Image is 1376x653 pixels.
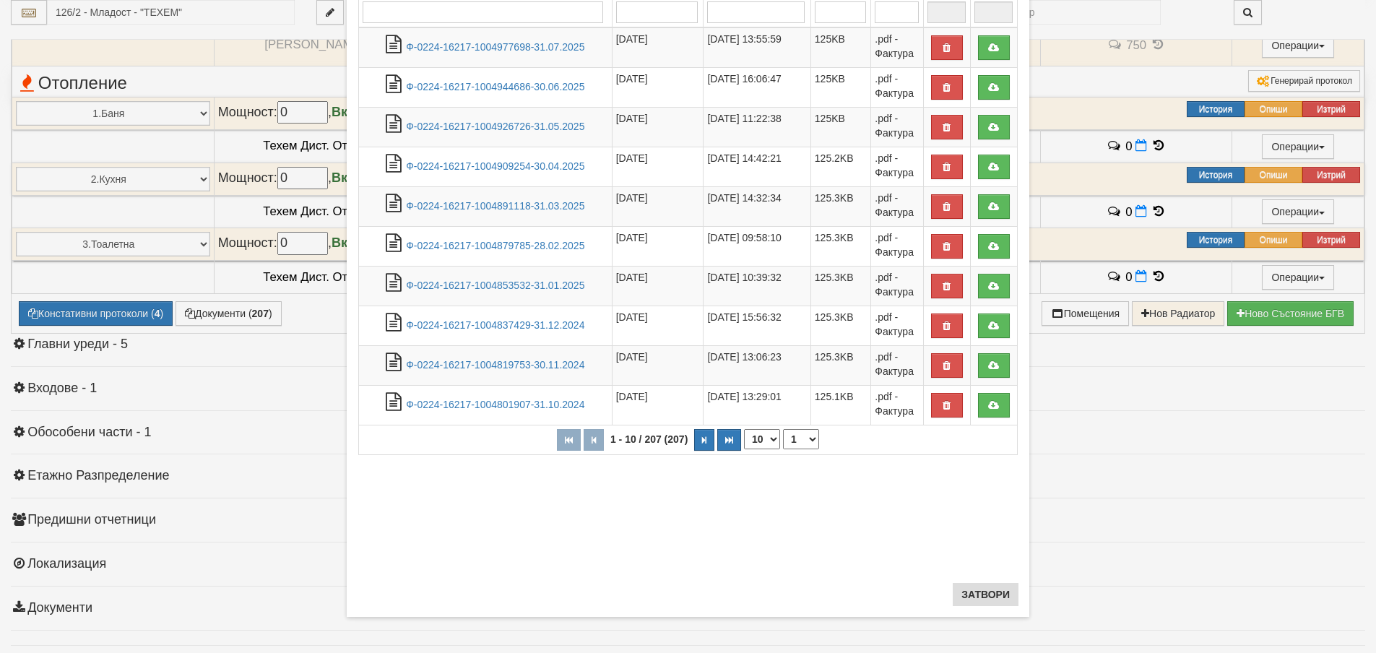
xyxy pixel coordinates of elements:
td: 125.3KB [810,266,870,306]
td: .pdf - Фактура [871,186,924,226]
td: [DATE] 11:22:38 [704,107,810,147]
td: .pdf - Фактура [871,266,924,306]
td: [DATE] [612,107,704,147]
td: [DATE] 13:06:23 [704,345,810,385]
td: [DATE] [612,67,704,107]
td: [DATE] 14:32:34 [704,186,810,226]
a: Ф-0224-16217-1004944686-30.06.2025 [406,81,584,92]
td: [DATE] [612,226,704,266]
td: 125.3KB [810,345,870,385]
td: [DATE] 09:58:10 [704,226,810,266]
tr: Ф-0224-16217-1004879785-28.02.2025.pdf - Фактура [359,226,1018,266]
td: .pdf - Фактура [871,306,924,345]
td: .pdf - Фактура [871,345,924,385]
td: [DATE] [612,306,704,345]
tr: Ф-0224-16217-1004977698-31.07.2025.pdf - Фактура [359,27,1018,68]
td: [DATE] 16:06:47 [704,67,810,107]
button: Последна страница [717,429,741,451]
a: Ф-0224-16217-1004909254-30.04.2025 [406,160,584,172]
td: 125.3KB [810,186,870,226]
button: Следваща страница [694,429,714,451]
a: Ф-0224-16217-1004801907-31.10.2024 [406,399,584,410]
a: Ф-0224-16217-1004853532-31.01.2025 [406,280,584,291]
td: [DATE] [612,385,704,425]
td: [DATE] 10:39:32 [704,266,810,306]
tr: Ф-0224-16217-1004891118-31.03.2025.pdf - Фактура [359,186,1018,226]
td: 125.3KB [810,306,870,345]
tr: Ф-0224-16217-1004909254-30.04.2025.pdf - Фактура [359,147,1018,186]
td: [DATE] 13:55:59 [704,27,810,68]
td: 125KB [810,107,870,147]
select: Страница номер [783,429,819,449]
td: 125.1KB [810,385,870,425]
td: .pdf - Фактура [871,147,924,186]
td: 125KB [810,67,870,107]
td: [DATE] [612,345,704,385]
td: .pdf - Фактура [871,385,924,425]
td: [DATE] 15:56:32 [704,306,810,345]
tr: Ф-0224-16217-1004837429-31.12.2024.pdf - Фактура [359,306,1018,345]
td: [DATE] 14:42:21 [704,147,810,186]
td: 125.2KB [810,147,870,186]
td: [DATE] [612,147,704,186]
td: 125.3KB [810,226,870,266]
td: .pdf - Фактура [871,27,924,68]
tr: Ф-0224-16217-1004853532-31.01.2025.pdf - Фактура [359,266,1018,306]
tr: Ф-0224-16217-1004801907-31.10.2024.pdf - Фактура [359,385,1018,425]
td: 125KB [810,27,870,68]
a: Ф-0224-16217-1004819753-30.11.2024 [406,359,584,371]
button: Затвори [953,583,1018,606]
button: Първа страница [557,429,581,451]
a: Ф-0224-16217-1004891118-31.03.2025 [406,200,584,212]
td: .pdf - Фактура [871,107,924,147]
span: 1 - 10 / 207 (207) [607,433,691,445]
a: Ф-0224-16217-1004926726-31.05.2025 [406,121,584,132]
td: [DATE] [612,266,704,306]
tr: Ф-0224-16217-1004926726-31.05.2025.pdf - Фактура [359,107,1018,147]
button: Предишна страница [584,429,604,451]
td: [DATE] 13:29:01 [704,385,810,425]
td: .pdf - Фактура [871,226,924,266]
a: Ф-0224-16217-1004977698-31.07.2025 [406,41,584,53]
td: [DATE] [612,27,704,68]
a: Ф-0224-16217-1004879785-28.02.2025 [406,240,584,251]
tr: Ф-0224-16217-1004819753-30.11.2024.pdf - Фактура [359,345,1018,385]
a: Ф-0224-16217-1004837429-31.12.2024 [406,319,584,331]
td: .pdf - Фактура [871,67,924,107]
td: [DATE] [612,186,704,226]
tr: Ф-0224-16217-1004944686-30.06.2025.pdf - Фактура [359,67,1018,107]
select: Брой редове на страница [744,429,780,449]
